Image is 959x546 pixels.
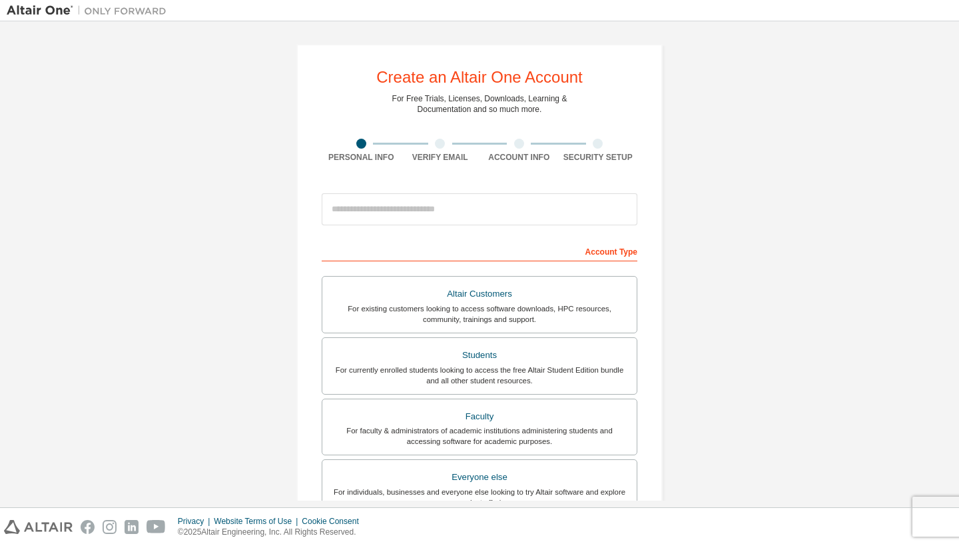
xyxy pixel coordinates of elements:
[330,487,629,508] div: For individuals, businesses and everyone else looking to try Altair software and explore our prod...
[81,520,95,534] img: facebook.svg
[376,69,583,85] div: Create an Altair One Account
[330,407,629,426] div: Faculty
[214,516,302,527] div: Website Terms of Use
[125,520,139,534] img: linkedin.svg
[322,152,401,163] div: Personal Info
[178,516,214,527] div: Privacy
[322,240,637,261] div: Account Type
[479,152,559,163] div: Account Info
[392,93,567,115] div: For Free Trials, Licenses, Downloads, Learning & Documentation and so much more.
[330,285,629,303] div: Altair Customers
[401,152,480,163] div: Verify Email
[4,520,73,534] img: altair_logo.svg
[330,303,629,325] div: For existing customers looking to access software downloads, HPC resources, community, trainings ...
[7,4,173,17] img: Altair One
[330,425,629,447] div: For faculty & administrators of academic institutions administering students and accessing softwa...
[330,346,629,365] div: Students
[302,516,366,527] div: Cookie Consent
[147,520,166,534] img: youtube.svg
[103,520,117,534] img: instagram.svg
[559,152,638,163] div: Security Setup
[330,365,629,386] div: For currently enrolled students looking to access the free Altair Student Edition bundle and all ...
[330,468,629,487] div: Everyone else
[178,527,367,538] p: © 2025 Altair Engineering, Inc. All Rights Reserved.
